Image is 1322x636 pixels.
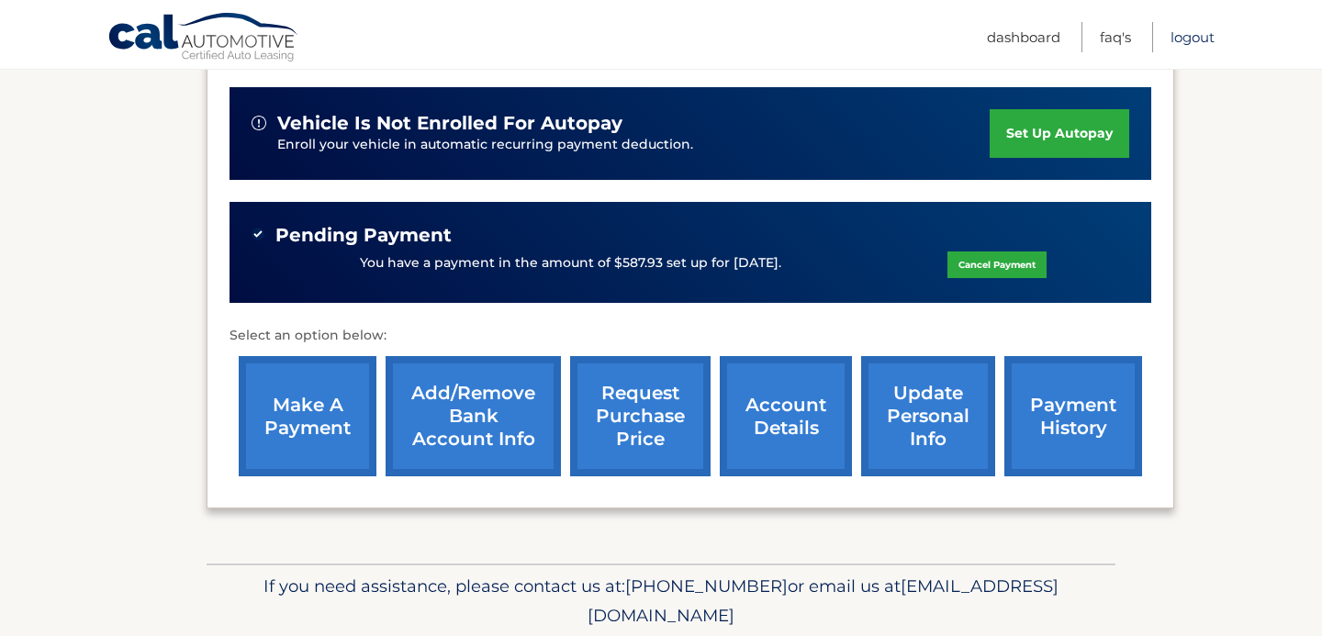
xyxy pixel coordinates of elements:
[277,112,622,135] span: vehicle is not enrolled for autopay
[218,572,1104,630] p: If you need assistance, please contact us at: or email us at
[570,356,711,476] a: request purchase price
[720,356,852,476] a: account details
[861,356,995,476] a: update personal info
[360,253,781,273] p: You have a payment in the amount of $587.93 set up for [DATE].
[1004,356,1142,476] a: payment history
[239,356,376,476] a: make a payment
[588,575,1059,626] span: [EMAIL_ADDRESS][DOMAIN_NAME]
[947,251,1047,278] a: Cancel Payment
[386,356,561,476] a: Add/Remove bank account info
[107,12,300,65] a: Cal Automotive
[1171,22,1215,52] a: Logout
[987,22,1060,52] a: Dashboard
[252,116,266,130] img: alert-white.svg
[275,224,452,247] span: Pending Payment
[625,575,788,597] span: [PHONE_NUMBER]
[230,325,1151,347] p: Select an option below:
[990,109,1129,158] a: set up autopay
[277,135,990,155] p: Enroll your vehicle in automatic recurring payment deduction.
[1100,22,1131,52] a: FAQ's
[252,228,264,240] img: check-green.svg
